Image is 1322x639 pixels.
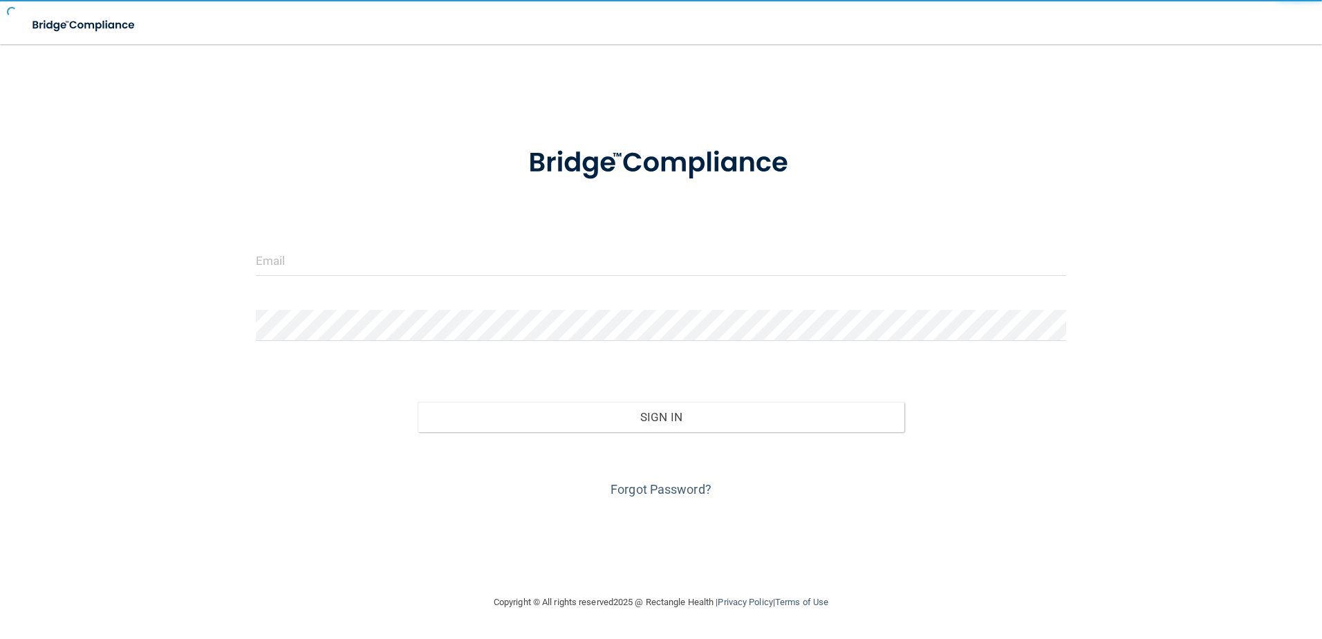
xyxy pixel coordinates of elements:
a: Terms of Use [775,597,828,607]
button: Sign In [418,402,904,432]
div: Copyright © All rights reserved 2025 @ Rectangle Health | | [409,580,913,624]
a: Privacy Policy [718,597,772,607]
a: Forgot Password? [611,482,711,497]
img: bridge_compliance_login_screen.278c3ca4.svg [500,127,822,199]
input: Email [256,245,1067,276]
img: bridge_compliance_login_screen.278c3ca4.svg [21,11,148,39]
